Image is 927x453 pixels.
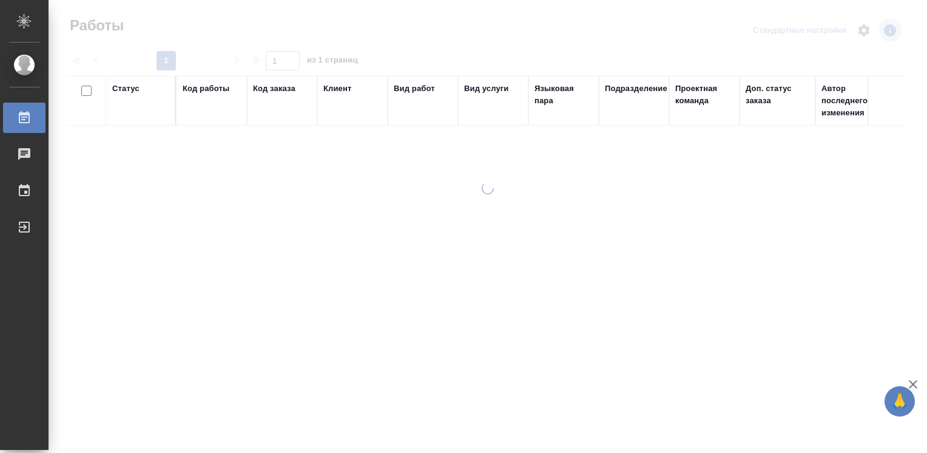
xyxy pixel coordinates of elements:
div: Автор последнего изменения [821,83,880,119]
div: Вид услуги [464,83,509,95]
button: 🙏 [885,386,915,417]
div: Статус [112,83,140,95]
div: Код заказа [253,83,295,95]
div: Языковая пара [534,83,593,107]
div: Проектная команда [675,83,733,107]
div: Клиент [323,83,351,95]
div: Вид работ [394,83,435,95]
span: 🙏 [889,389,910,414]
div: Код работы [183,83,229,95]
div: Подразделение [605,83,667,95]
div: Доп. статус заказа [746,83,809,107]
